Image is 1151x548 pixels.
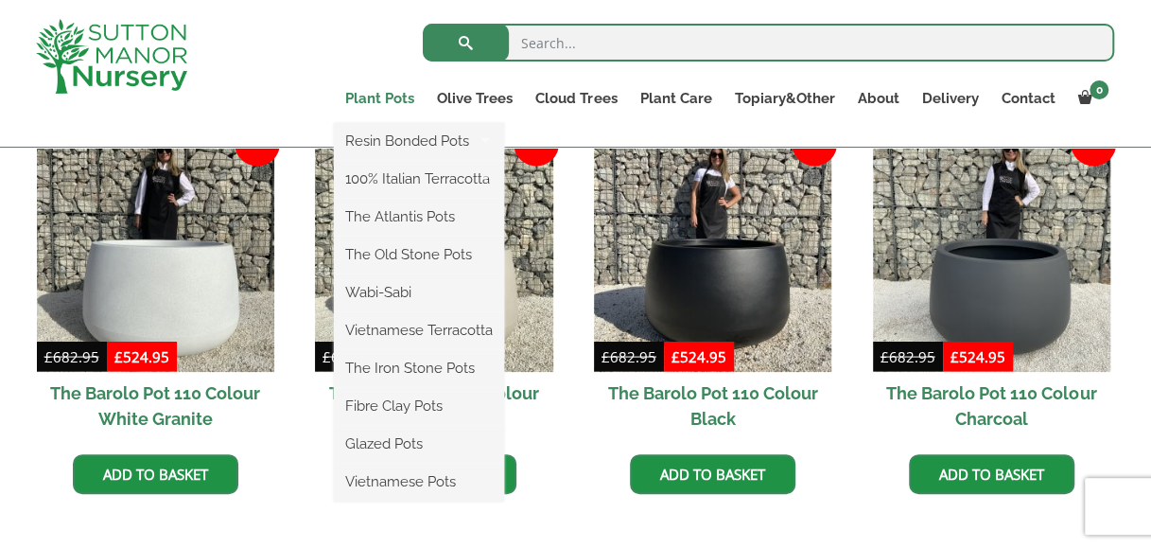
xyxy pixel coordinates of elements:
[334,354,504,382] a: The Iron Stone Pots
[846,85,910,112] a: About
[44,346,53,365] span: £
[671,346,680,365] span: £
[989,85,1066,112] a: Contact
[950,346,1005,365] bdi: 524.95
[628,85,723,112] a: Plant Care
[524,85,628,112] a: Cloud Trees
[37,372,274,440] h2: The Barolo Pot 110 Colour White Granite
[323,346,377,365] bdi: 682.95
[873,372,1110,440] h2: The Barolo Pot 110 Colour Charcoal
[315,133,552,371] img: The Barolo Pot 110 Colour Champagne
[881,346,889,365] span: £
[334,85,426,112] a: Plant Pots
[423,24,1114,62] input: Search...
[950,346,959,365] span: £
[602,346,656,365] bdi: 682.95
[594,372,831,440] h2: The Barolo Pot 110 Colour Black
[671,346,726,365] bdi: 524.95
[334,203,504,231] a: The Atlantis Pots
[1066,85,1114,112] a: 0
[334,468,504,496] a: Vietnamese Pots
[44,346,99,365] bdi: 682.95
[37,133,274,371] img: The Barolo Pot 110 Colour White Granite
[1090,80,1108,99] span: 0
[881,346,935,365] bdi: 682.95
[594,133,831,371] img: The Barolo Pot 110 Colour Black
[334,165,504,193] a: 100% Italian Terracotta
[334,240,504,269] a: The Old Stone Pots
[630,454,795,494] a: Add to basket: “The Barolo Pot 110 Colour Black”
[602,346,610,365] span: £
[873,133,1110,371] img: The Barolo Pot 110 Colour Charcoal
[334,127,504,155] a: Resin Bonded Pots
[36,19,187,94] img: logo
[873,133,1110,439] a: Sale! The Barolo Pot 110 Colour Charcoal
[114,346,123,365] span: £
[37,133,274,439] a: Sale! The Barolo Pot 110 Colour White Granite
[909,454,1074,494] a: Add to basket: “The Barolo Pot 110 Colour Charcoal”
[594,133,831,439] a: Sale! The Barolo Pot 110 Colour Black
[910,85,989,112] a: Delivery
[334,430,504,458] a: Glazed Pots
[723,85,846,112] a: Topiary&Other
[334,316,504,345] a: Vietnamese Terracotta
[114,346,169,365] bdi: 524.95
[315,133,552,439] a: Sale! The Barolo Pot 110 Colour Champagne
[323,346,331,365] span: £
[426,85,524,112] a: Olive Trees
[315,372,552,440] h2: The Barolo Pot 110 Colour Champagne
[73,454,238,494] a: Add to basket: “The Barolo Pot 110 Colour White Granite”
[334,392,504,420] a: Fibre Clay Pots
[334,278,504,307] a: Wabi-Sabi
